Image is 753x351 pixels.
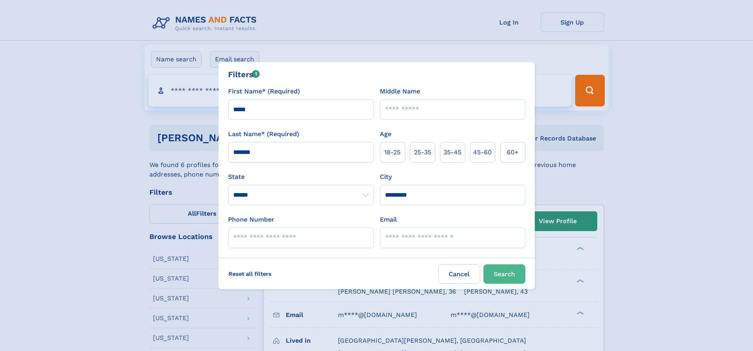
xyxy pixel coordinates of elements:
label: City [380,172,392,182]
label: Reset all filters [223,264,277,283]
span: 35‑45 [443,148,461,157]
span: 18‑25 [384,148,400,157]
label: Middle Name [380,87,420,96]
label: State [228,172,374,182]
span: 60+ [507,148,519,157]
label: Age [380,129,391,139]
button: Search [483,264,525,284]
label: Email [380,215,397,224]
label: Phone Number [228,215,274,224]
label: Cancel [438,264,480,284]
label: Last Name* (Required) [228,129,299,139]
div: Filters [228,68,260,80]
label: First Name* (Required) [228,87,300,96]
span: 45‑60 [473,148,492,157]
span: 25‑35 [414,148,431,157]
